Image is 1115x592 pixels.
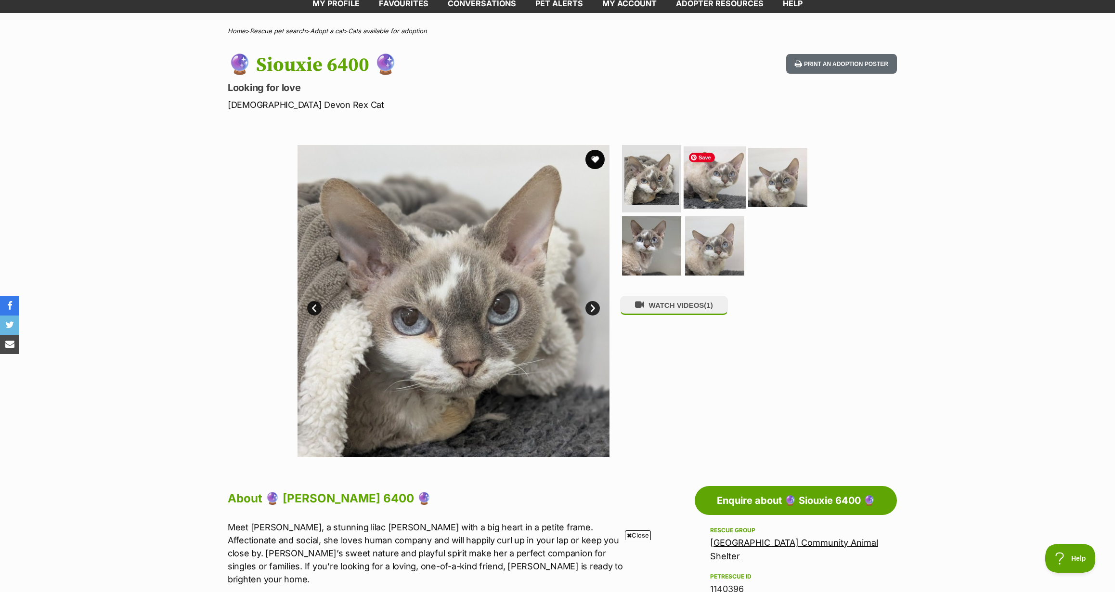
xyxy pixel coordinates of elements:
div: > > > [204,27,911,35]
button: favourite [585,150,605,169]
img: Photo of 🔮 Siouxie 6400 🔮 [298,145,609,457]
h2: About 🔮 [PERSON_NAME] 6400 🔮 [228,488,625,509]
h1: 🔮 Siouxie 6400 🔮 [228,54,635,76]
span: (1) [704,301,713,309]
img: Photo of 🔮 Siouxie 6400 🔮 [748,148,807,207]
iframe: Advertisement [324,544,791,587]
a: Enquire about 🔮 Siouxie 6400 🔮 [695,486,897,515]
a: Rescue pet search [250,27,306,35]
iframe: Help Scout Beacon - Open [1045,544,1096,573]
a: Prev [307,301,322,316]
p: Looking for love [228,81,635,94]
img: Photo of 🔮 Siouxie 6400 🔮 [684,146,746,209]
img: Photo of 🔮 Siouxie 6400 🔮 [622,216,681,276]
p: [DEMOGRAPHIC_DATA] Devon Rex Cat [228,98,635,111]
a: Cats available for adoption [348,27,427,35]
span: Save [689,153,715,162]
img: Photo of 🔮 Siouxie 6400 🔮 [624,150,679,205]
p: Meet [PERSON_NAME], a stunning lilac [PERSON_NAME] with a big heart in a petite frame. Affectiona... [228,521,625,586]
a: [GEOGRAPHIC_DATA] Community Animal Shelter [710,538,878,561]
div: PetRescue ID [710,573,882,580]
span: Close [625,530,651,540]
a: Adopt a cat [310,27,344,35]
a: Home [228,27,246,35]
img: Photo of 🔮 Siouxie 6400 🔮 [685,216,744,276]
a: Next [585,301,600,316]
button: WATCH VIDEOS(1) [620,296,728,315]
button: Print an adoption poster [786,54,897,74]
div: Rescue group [710,526,882,534]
